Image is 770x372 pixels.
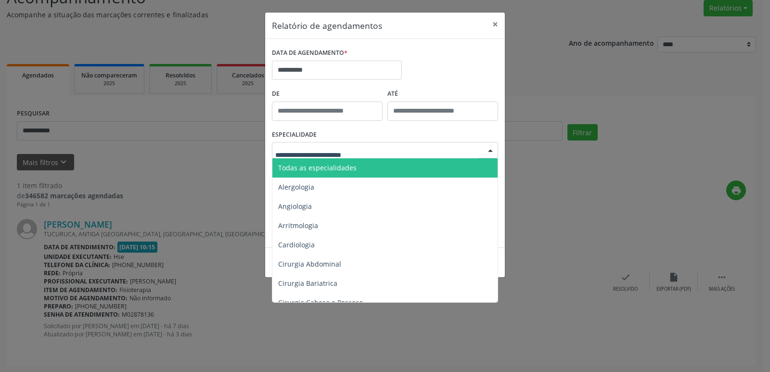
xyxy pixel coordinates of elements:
label: De [272,87,383,102]
span: Cirurgia Cabeça e Pescoço [278,298,363,307]
span: Arritmologia [278,221,318,230]
span: Alergologia [278,182,314,192]
label: ATÉ [387,87,498,102]
label: DATA DE AGENDAMENTO [272,46,347,61]
label: ESPECIALIDADE [272,128,317,142]
h5: Relatório de agendamentos [272,19,382,32]
span: Cirurgia Bariatrica [278,279,337,288]
span: Angiologia [278,202,312,211]
span: Cardiologia [278,240,315,249]
span: Cirurgia Abdominal [278,259,341,269]
button: Close [486,13,505,36]
span: Todas as especialidades [278,163,357,172]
